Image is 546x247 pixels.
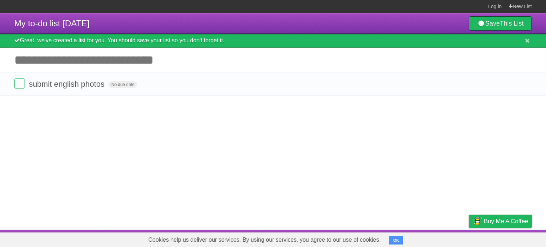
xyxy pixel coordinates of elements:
img: Buy me a coffee [472,215,482,227]
b: This List [500,20,524,27]
a: Buy me a coffee [469,215,532,228]
a: Suggest a feature [487,232,532,245]
a: Terms [435,232,451,245]
label: Done [14,78,25,89]
span: No due date [108,81,137,88]
a: About [374,232,389,245]
span: My to-do list [DATE] [14,18,90,28]
span: Buy me a coffee [484,215,528,227]
span: submit english photos [29,80,106,88]
span: Cookies help us deliver our services. By using our services, you agree to our use of cookies. [141,233,388,247]
button: OK [389,236,403,245]
a: Developers [398,232,427,245]
a: Privacy [460,232,478,245]
a: SaveThis List [469,16,532,31]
